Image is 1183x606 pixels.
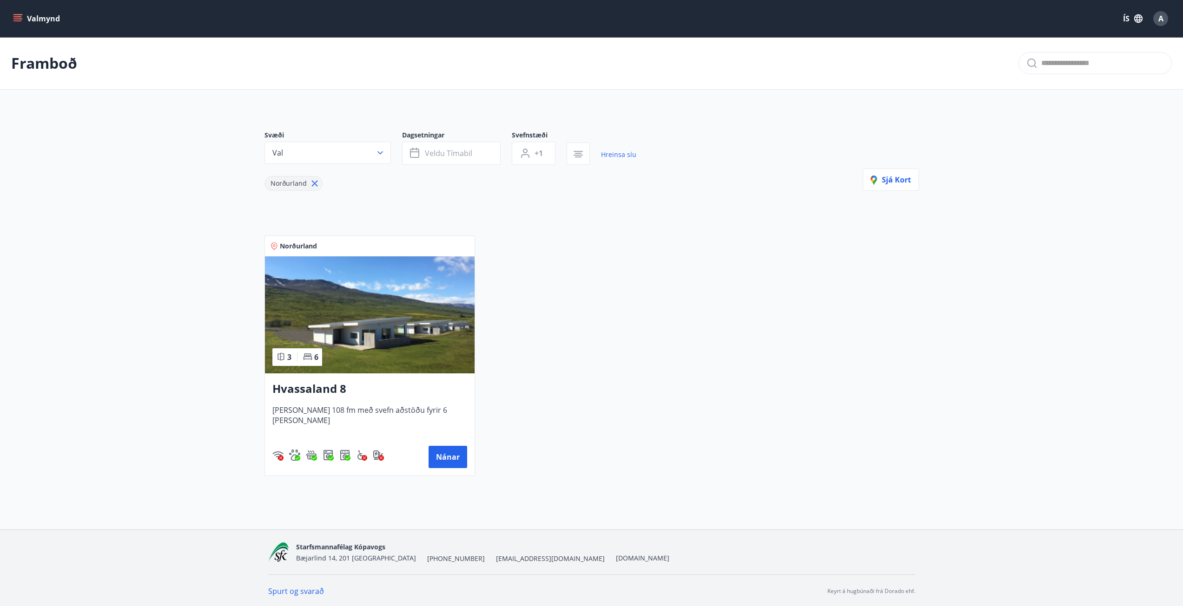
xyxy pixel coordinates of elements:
button: A [1150,7,1172,30]
p: Framboð [11,53,77,73]
div: Gæludýr [289,450,300,461]
p: Keyrt á hugbúnaði frá Dorado ehf. [827,587,915,595]
span: Dagsetningar [402,130,512,142]
button: Val [264,142,391,164]
button: Sjá kort [863,169,919,191]
button: Nánar [429,446,467,468]
span: Val [272,148,283,158]
a: Spurt og svarað [268,586,324,596]
img: HJRyFFsYp6qjeUYhR4dAD8CaCEsnIFYZ05miwXoh.svg [272,450,284,461]
span: Sjá kort [871,175,911,185]
span: Norðurland [280,241,317,251]
div: Þvottavél [323,450,334,461]
span: Veldu tímabil [425,148,472,158]
span: Svefnstæði [512,130,567,142]
div: Hleðslustöð fyrir rafbíla [373,450,384,461]
a: [DOMAIN_NAME] [616,554,669,562]
span: A [1158,13,1163,24]
img: Dl16BY4EX9PAW649lg1C3oBuIaAsR6QVDQBO2cTm.svg [323,450,334,461]
span: [PHONE_NUMBER] [427,554,485,563]
span: Bæjarlind 14, 201 [GEOGRAPHIC_DATA] [296,554,416,562]
span: Svæði [264,130,402,142]
button: ÍS [1118,10,1148,27]
div: Þurrkari [339,450,350,461]
span: [PERSON_NAME] 108 fm með svefn aðstöðu fyrir 6 [PERSON_NAME] [272,405,467,436]
span: +1 [535,148,543,158]
img: h89QDIuHlAdpqTriuIvuEWkTH976fOgBEOOeu1mi.svg [306,450,317,461]
img: 8IYIKVZQyRlUC6HQIIUSdjpPGRncJsz2RzLgWvp4.svg [356,450,367,461]
span: 3 [287,352,291,362]
button: Veldu tímabil [402,142,501,165]
img: x5MjQkxwhnYn6YREZUTEa9Q4KsBUeQdWGts9Dj4O.png [268,542,289,562]
h3: Hvassaland 8 [272,381,467,397]
div: Norðurland [264,176,323,191]
span: Starfsmannafélag Kópavogs [296,542,385,551]
img: hddCLTAnxqFUMr1fxmbGG8zWilo2syolR0f9UjPn.svg [339,450,350,461]
img: nH7E6Gw2rvWFb8XaSdRp44dhkQaj4PJkOoRYItBQ.svg [373,450,384,461]
div: Aðgengi fyrir hjólastól [356,450,367,461]
span: [EMAIL_ADDRESS][DOMAIN_NAME] [496,554,605,563]
button: menu [11,10,64,27]
a: Hreinsa síu [601,144,636,165]
div: Þráðlaust net [272,450,284,461]
img: pxcaIm5dSOV3FS4whs1soiYWTwFQvksT25a9J10C.svg [289,450,300,461]
button: +1 [512,142,555,165]
span: Norðurland [271,179,307,188]
img: Paella dish [265,256,475,373]
span: 6 [314,352,318,362]
div: Heitur pottur [306,450,317,461]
